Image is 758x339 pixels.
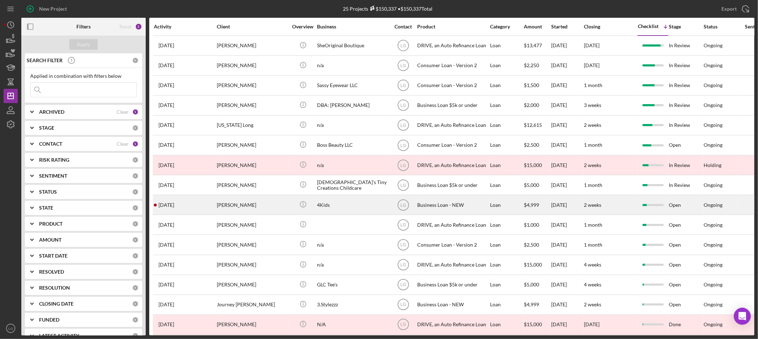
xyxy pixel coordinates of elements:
[217,315,288,334] div: [PERSON_NAME]
[39,109,64,115] b: ARCHIVED
[154,24,216,29] div: Activity
[132,237,139,243] div: 0
[584,321,600,327] time: [DATE]
[524,242,539,248] span: $2,500
[158,182,174,188] time: 2025-10-07 00:27
[39,301,74,307] b: CLOSING DATE
[39,269,64,275] b: RESOLVED
[343,6,433,12] div: 25 Projects • $150,337 Total
[669,176,703,194] div: In Review
[158,122,174,128] time: 2025-10-03 16:14
[158,63,174,68] time: 2025-09-17 20:54
[217,295,288,314] div: Journey [PERSON_NAME]
[669,24,703,29] div: Stage
[400,282,406,287] text: LG
[524,82,539,88] span: $1,500
[39,173,67,179] b: SENTIMENT
[490,156,523,174] div: Loan
[400,302,406,307] text: LG
[704,63,722,68] div: Ongoing
[217,156,288,174] div: [PERSON_NAME]
[158,142,174,148] time: 2025-10-08 21:49
[39,125,54,131] b: STAGE
[21,2,74,16] button: New Project
[39,285,70,291] b: RESOLUTION
[369,6,397,12] div: $150,337
[9,327,13,330] text: LG
[76,24,91,29] b: Filters
[490,116,523,135] div: Loan
[132,189,139,195] div: 0
[30,73,137,79] div: Applied in combination with filters below
[524,156,550,174] div: $15,000
[490,235,523,254] div: Loan
[524,96,550,115] div: $2,000
[669,215,703,234] div: Open
[669,156,703,174] div: In Review
[704,162,721,168] div: Holding
[217,275,288,294] div: [PERSON_NAME]
[317,295,388,314] div: 3.Stylezzz
[704,102,722,108] div: Ongoing
[490,275,523,294] div: Loan
[317,136,388,155] div: Boss Beauty LLC
[217,56,288,75] div: [PERSON_NAME]
[317,36,388,55] div: SheOriginal Boutique
[317,156,388,174] div: n/a
[524,24,550,29] div: Amount
[417,275,488,294] div: Business Loan $5k or under
[132,57,139,64] div: 0
[417,195,488,214] div: Business Loan - NEW
[551,76,583,95] div: [DATE]
[27,58,63,63] b: SEARCH FILTER
[317,275,388,294] div: GLC Tee's
[158,82,174,88] time: 2025-10-03 15:49
[158,262,174,268] time: 2025-10-01 14:57
[132,301,139,307] div: 0
[551,255,583,274] div: [DATE]
[39,2,67,16] div: New Project
[584,202,601,208] time: 2 weeks
[551,315,583,334] div: [DATE]
[317,176,388,194] div: [DEMOGRAPHIC_DATA]'s Tiny Creations Childcare
[669,96,703,115] div: In Review
[158,302,174,307] time: 2025-09-12 17:34
[490,56,523,75] div: Loan
[551,96,583,115] div: [DATE]
[669,116,703,135] div: In Review
[704,282,722,287] div: Ongoing
[584,162,601,168] time: 2 weeks
[132,141,139,147] div: 1
[400,263,406,268] text: LG
[551,56,583,75] div: [DATE]
[490,36,523,55] div: Loan
[490,136,523,155] div: Loan
[400,322,406,327] text: LG
[39,333,79,339] b: LATEST ACTIVITY
[524,182,539,188] span: $5,000
[669,56,703,75] div: In Review
[669,136,703,155] div: Open
[132,157,139,163] div: 0
[217,195,288,214] div: [PERSON_NAME]
[669,36,703,55] div: In Review
[4,321,18,335] button: LG
[524,42,542,48] span: $13,477
[524,315,550,334] div: $15,000
[584,122,601,128] time: 2 weeks
[217,215,288,234] div: [PERSON_NAME]
[417,56,488,75] div: Consumer Loan - Version 2
[669,76,703,95] div: In Review
[117,109,129,115] div: Clear
[669,295,703,314] div: Open
[119,24,131,29] div: Reset
[704,82,722,88] div: Ongoing
[317,255,388,274] div: n/a
[551,195,583,214] div: [DATE]
[417,176,488,194] div: Business Loan $5k or under
[317,96,388,115] div: DBA: [PERSON_NAME]
[584,301,601,307] time: 2 weeks
[490,195,523,214] div: Loan
[39,253,68,259] b: START DATE
[704,202,722,208] div: Ongoing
